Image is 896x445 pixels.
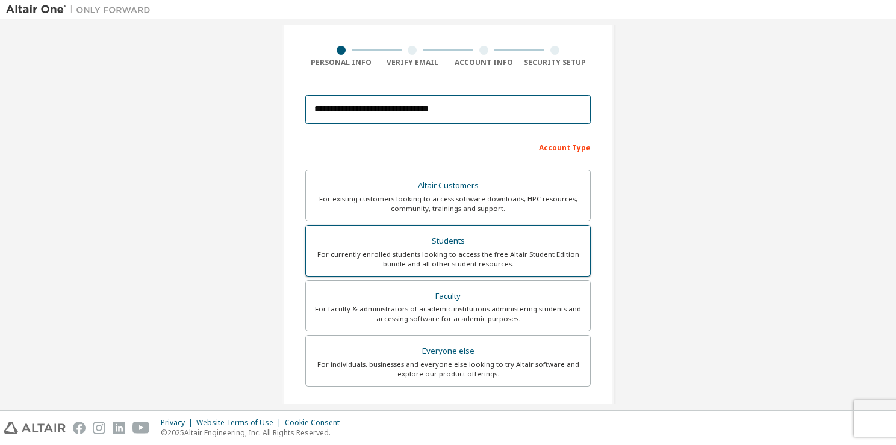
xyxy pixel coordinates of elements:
div: Account Type [305,137,591,156]
img: youtube.svg [132,422,150,434]
img: Altair One [6,4,157,16]
div: Students [313,233,583,250]
div: Faculty [313,288,583,305]
p: © 2025 Altair Engineering, Inc. All Rights Reserved. [161,428,347,438]
div: Security Setup [520,58,591,67]
img: instagram.svg [93,422,105,434]
div: For faculty & administrators of academic institutions administering students and accessing softwa... [313,304,583,324]
div: Account Info [448,58,520,67]
div: For individuals, businesses and everyone else looking to try Altair software and explore our prod... [313,360,583,379]
div: Verify Email [377,58,449,67]
div: Website Terms of Use [196,418,285,428]
div: For currently enrolled students looking to access the free Altair Student Edition bundle and all ... [313,250,583,269]
div: For existing customers looking to access software downloads, HPC resources, community, trainings ... [313,194,583,213]
img: linkedin.svg [113,422,125,434]
img: altair_logo.svg [4,422,66,434]
div: Everyone else [313,343,583,360]
img: facebook.svg [73,422,86,434]
div: Altair Customers [313,177,583,194]
div: Personal Info [305,58,377,67]
div: Privacy [161,418,196,428]
div: Cookie Consent [285,418,347,428]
